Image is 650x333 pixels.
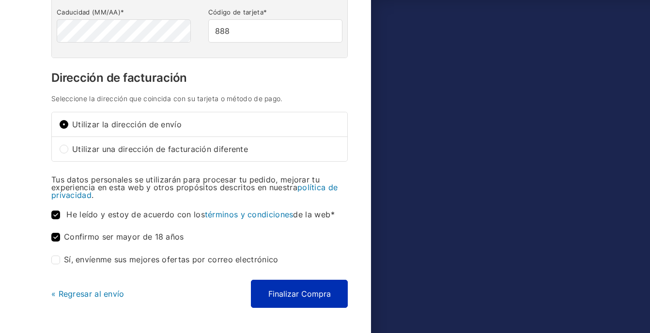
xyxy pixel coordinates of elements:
p: Tus datos personales se utilizarán para procesar tu pedido, mejorar tu experiencia en esta web y ... [51,176,348,199]
span: He leído y estoy de acuerdo con los de la web [66,210,335,219]
h3: Dirección de facturación [51,72,348,84]
h4: Seleccione la dirección que coincida con su tarjeta o método de pago. [51,95,348,102]
span: Utilizar una dirección de facturación diferente [72,145,340,153]
label: Código de tarjeta [208,8,342,16]
input: CVV [208,19,342,43]
button: Finalizar Compra [251,280,348,308]
label: Confirmo ser mayor de 18 años [51,233,184,242]
span: Utilizar la dirección de envío [72,121,340,128]
label: Sí, envíenme sus mejores ofertas por correo electrónico [51,256,279,264]
label: Caducidad (MM/AA) [57,8,191,16]
a: « Regresar al envío [51,289,124,299]
input: Confirmo ser mayor de 18 años [51,233,60,242]
input: He leído y estoy de acuerdo con lostérminos y condicionesde la web [51,211,60,219]
a: términos y condiciones [205,210,294,219]
input: Sí, envíenme sus mejores ofertas por correo electrónico [51,256,60,264]
a: política de privacidad [51,182,338,200]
